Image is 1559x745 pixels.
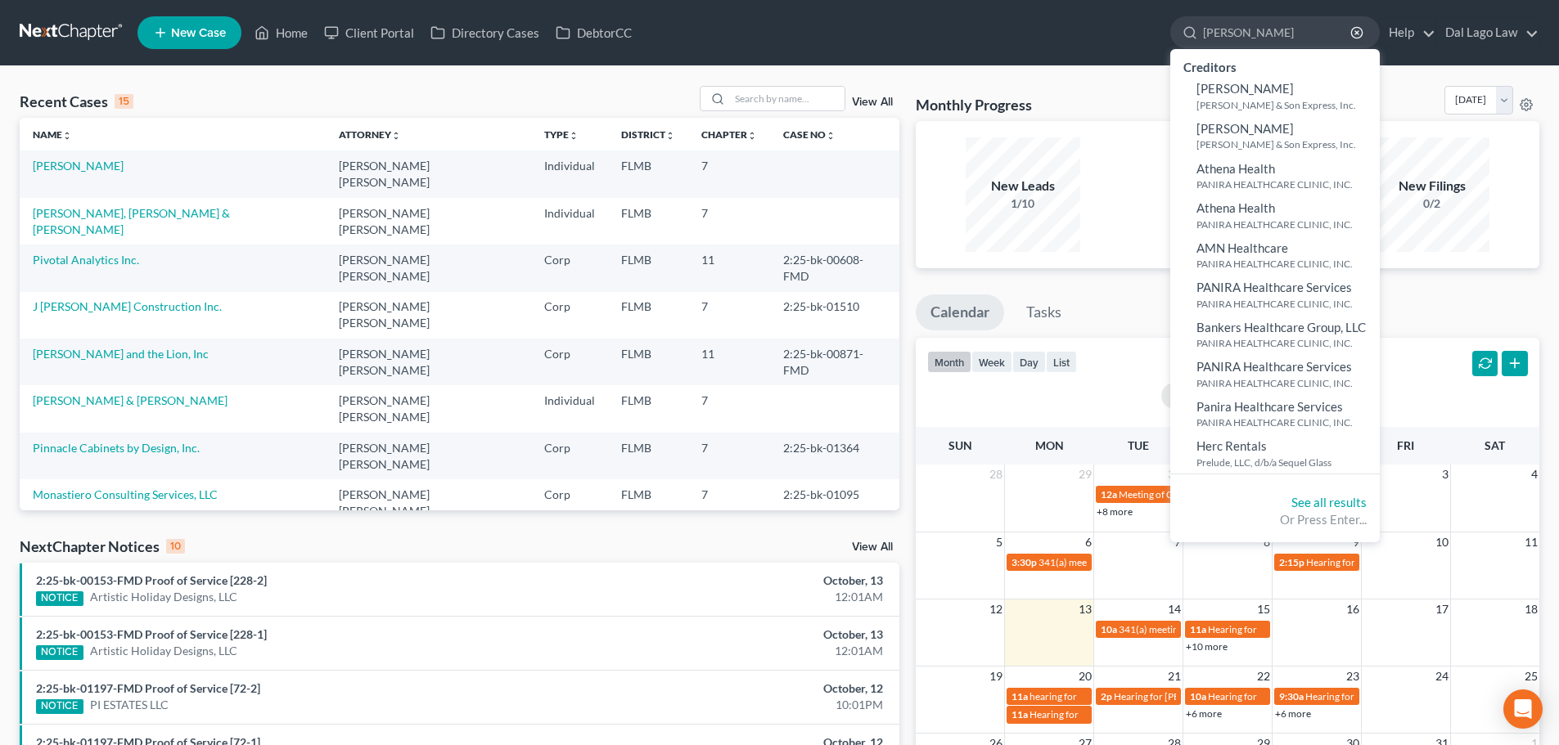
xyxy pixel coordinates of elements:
span: 29 [1077,465,1093,484]
a: +6 more [1186,707,1222,720]
div: NextChapter Notices [20,536,185,556]
span: 10a [1101,623,1117,635]
td: FLMB [608,479,688,526]
div: New Leads [966,177,1080,195]
a: 2:25-bk-00153-FMD Proof of Service [228-1] [36,627,267,641]
span: Hearing for [PERSON_NAME] [1114,690,1241,702]
button: week [971,351,1012,373]
span: 10a [1190,690,1206,702]
span: [PERSON_NAME] [1196,121,1294,136]
a: Bankers Healthcare Group, LLCPANIRA HEALTHCARE CLINIC, INC. [1170,315,1380,355]
td: 11 [688,245,770,291]
span: 23 [1345,666,1361,686]
td: Corp [531,433,608,479]
span: 10 [1434,532,1450,552]
a: Attorneyunfold_more [339,128,401,141]
span: Hearing for [1208,623,1257,635]
span: Hearing for [PERSON_NAME] [PERSON_NAME] [1306,556,1512,568]
td: 2:25-bk-01095 [770,479,899,526]
td: FLMB [608,292,688,339]
span: 21 [1166,666,1183,686]
td: 2:25-bk-00608-FMD [770,245,899,291]
div: October, 13 [611,626,883,643]
button: day [1012,351,1046,373]
a: Pinnacle Cabinets by Design, Inc. [33,441,200,455]
td: 2:25-bk-01510 [770,292,899,339]
span: New Case [171,27,226,39]
button: month [927,351,971,373]
span: Panira Healthcare Services [1196,399,1343,414]
span: Sat [1485,438,1505,452]
span: Bankers Healthcare Group, LLC [1196,320,1366,334]
span: 13 [1077,599,1093,619]
span: 3 [1440,465,1450,484]
a: [PERSON_NAME][PERSON_NAME] & Son Express, Inc. [1170,76,1380,116]
span: 11a [1012,708,1028,720]
small: PANIRA HEALTHCARE CLINIC, INC. [1196,336,1376,350]
div: 10:01PM [611,697,883,713]
span: 22 [1255,666,1272,686]
a: Chapterunfold_more [701,128,757,141]
td: 7 [688,433,770,479]
a: Athena HealthPANIRA HEALTHCARE CLINIC, INC. [1170,156,1380,196]
span: 341(a) meeting for [1119,623,1198,635]
small: PANIRA HEALTHCARE CLINIC, INC. [1196,297,1376,311]
span: [PERSON_NAME] [1196,81,1294,96]
span: AMN Healthcare [1196,240,1288,255]
div: 12:01AM [611,589,883,605]
a: Pivotal Analytics Inc. [33,253,139,267]
span: Herc Rentals [1196,438,1267,453]
span: 11a [1012,690,1028,702]
span: PANIRA Healthcare Services [1196,359,1352,374]
input: Search by name... [1203,17,1353,47]
span: 20 [1077,666,1093,686]
div: New Filings [1375,177,1489,195]
span: 18 [1523,599,1539,619]
div: Or Press Enter... [1183,511,1367,528]
span: 17 [1434,599,1450,619]
div: 1/10 [966,195,1080,212]
td: Individual [531,198,608,245]
small: PANIRA HEALTHCARE CLINIC, INC. [1196,177,1376,191]
a: Tasks [1012,294,1076,330]
td: [PERSON_NAME] [PERSON_NAME] [326,150,531,197]
span: 19 [988,666,1004,686]
span: Athena Health [1196,200,1275,215]
a: Monastiero Consulting Services, LLC [33,487,218,501]
span: 5 [994,532,1004,552]
div: Open Intercom Messenger [1503,689,1543,729]
td: [PERSON_NAME] [PERSON_NAME] [326,245,531,291]
span: 341(a) meeting for Wisdom Dental, P.A. [1039,556,1206,568]
a: J [PERSON_NAME] Construction Inc. [33,299,222,313]
td: 11 [688,339,770,385]
a: 2:25-bk-00153-FMD Proof of Service [228-2] [36,573,267,587]
a: Home [246,18,316,47]
td: Corp [531,292,608,339]
span: PANIRA Healthcare Services [1196,280,1352,294]
span: Mon [1035,438,1064,452]
div: 0/2 [1375,195,1489,212]
span: 6 [1084,532,1093,552]
td: [PERSON_NAME] [PERSON_NAME] [326,433,531,479]
a: [PERSON_NAME] [33,159,124,173]
a: Artistic Holiday Designs, LLC [90,589,237,605]
small: PANIRA HEALTHCARE CLINIC, INC. [1196,218,1376,231]
td: 2:25-bk-00871-FMD [770,339,899,385]
div: NOTICE [36,591,83,606]
span: 12a [1101,488,1117,500]
td: 7 [688,479,770,526]
a: Help [1381,18,1435,47]
td: [PERSON_NAME] [PERSON_NAME] [326,292,531,339]
span: 24 [1434,666,1450,686]
i: unfold_more [665,131,675,141]
td: Corp [531,479,608,526]
small: PANIRA HEALTHCARE CLINIC, INC. [1196,257,1376,271]
a: [PERSON_NAME] and the Lion, Inc [33,347,209,361]
td: FLMB [608,245,688,291]
i: unfold_more [62,131,72,141]
small: Prelude, LLC, d/b/a Sequel Glass [1196,456,1376,469]
i: unfold_more [391,131,401,141]
button: list [1046,351,1077,373]
a: Herc RentalsPrelude, LLC, d/b/a Sequel Glass [1170,433,1380,473]
td: FLMB [608,385,688,432]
